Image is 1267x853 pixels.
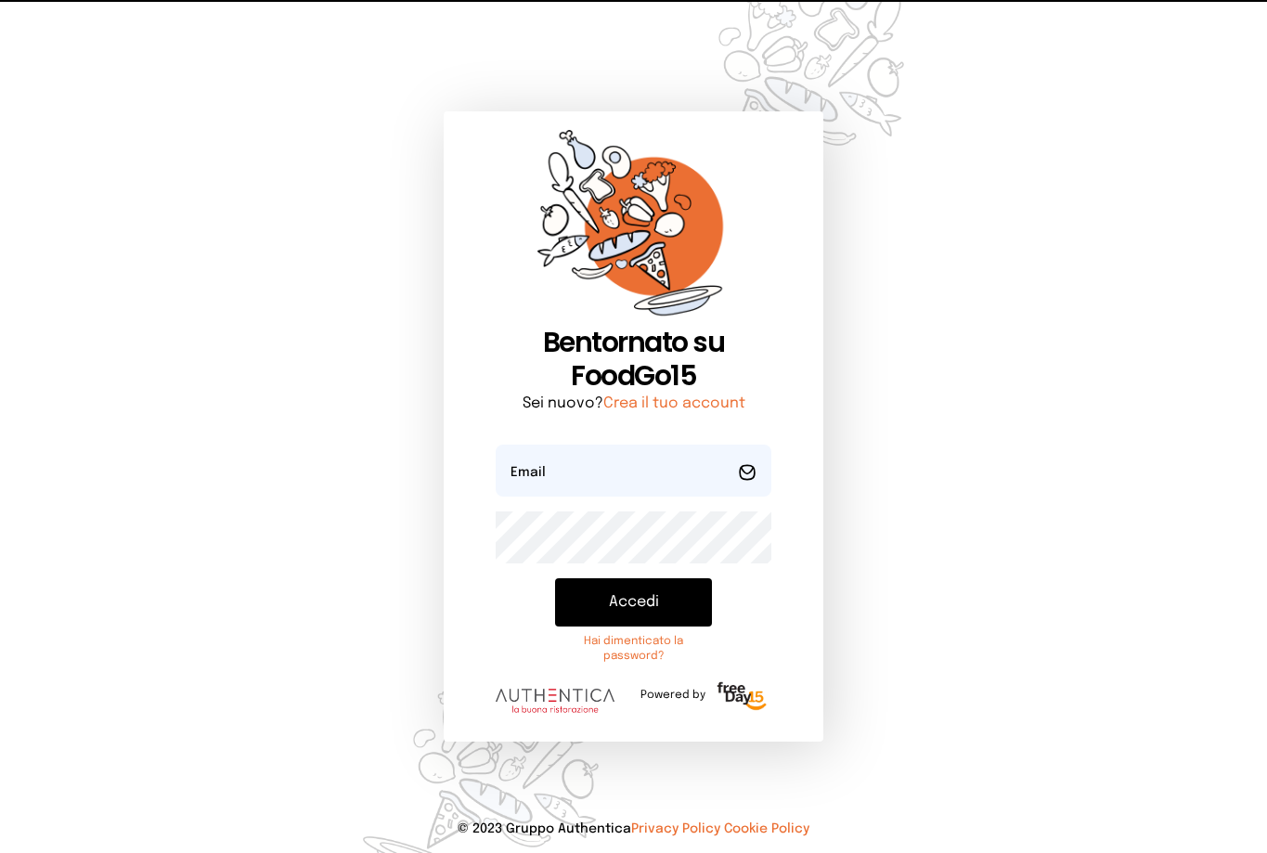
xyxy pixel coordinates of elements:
[724,822,809,835] a: Cookie Policy
[496,689,614,713] img: logo.8f33a47.png
[30,820,1237,838] p: © 2023 Gruppo Authentica
[496,393,771,415] p: Sei nuovo?
[496,326,771,393] h1: Bentornato su FoodGo15
[631,822,720,835] a: Privacy Policy
[555,578,712,627] button: Accedi
[537,130,730,326] img: sticker-orange.65babaf.png
[603,395,745,411] a: Crea il tuo account
[555,634,712,664] a: Hai dimenticato la password?
[640,688,705,703] span: Powered by
[713,679,771,716] img: logo-freeday.3e08031.png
